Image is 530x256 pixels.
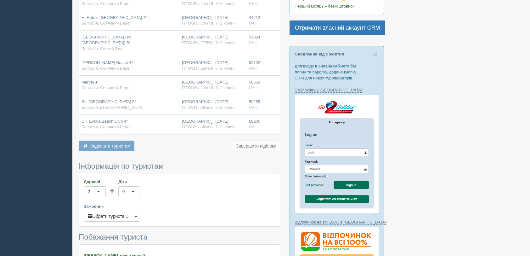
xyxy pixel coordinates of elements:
[88,189,90,195] div: 2
[182,105,215,110] span: ITTOUR / Alliance
[79,141,134,151] button: Надіслати туристам
[82,35,132,45] span: [GEOGRAPHIC_DATA] (ex. [GEOGRAPHIC_DATA]) 5*
[249,40,257,45] span: UAH
[215,60,244,72] div: [DATE]
[215,99,244,111] div: [DATE]
[82,80,99,84] span: Marvel 4*
[295,220,386,225] a: Відпочинок на всі 100% в [GEOGRAPHIC_DATA]
[82,105,143,110] span: Болгарія, [GEOGRAPHIC_DATA]
[295,52,344,56] a: Оновлення від 5 жовтня
[182,66,218,71] span: ITTOUR / Eline-tour
[249,21,257,26] span: UAH
[374,51,377,58] button: Close
[215,40,234,45] span: 7+2 ночей
[215,21,234,26] span: 7+2 ночей
[249,99,260,104] span: 59255
[290,20,385,35] a: Отримати власний аккаунт CRM
[249,60,260,65] span: 52102
[79,233,148,241] span: Побажання туриста
[182,15,210,26] div: [GEOGRAPHIC_DATA]
[82,85,131,90] span: Болгарія, Сонячний Берег
[182,99,210,111] div: [GEOGRAPHIC_DATA]
[215,125,234,129] span: 7+2 ночей
[215,85,234,90] span: 7+2 ночей
[82,1,131,6] span: Болгарія, Сонячний Берег
[84,179,106,185] label: Дорослі
[182,40,234,45] span: ITTOUR / [PERSON_NAME]
[295,219,379,225] p: :
[90,143,131,148] span: Надіслати туристам
[82,99,136,104] span: Sol [GEOGRAPHIC_DATA] 5*
[82,119,128,124] span: DIT Evrika Beach Club 4*
[182,125,215,129] span: ITTOUR / Alliance
[182,34,210,46] div: [GEOGRAPHIC_DATA]
[215,1,234,6] span: 7+2 ночей
[295,95,379,213] img: go2holiday-login-via-crm-for-travel-agents.png
[374,51,377,58] span: ×
[249,35,260,39] span: 51824
[84,211,132,222] button: Обрати туриста...
[249,80,260,84] span: 56559
[82,21,131,26] span: Болгарія, Сонячний Берег
[182,1,216,6] span: ITTOUR / Join UP!
[215,79,244,91] div: [DATE]
[249,85,257,90] span: UAH
[82,60,133,65] span: [PERSON_NAME] Beach 4*
[249,1,257,6] span: UAH
[122,189,125,195] div: 0
[249,125,257,129] span: UAH
[295,63,379,81] p: Для входу в онлайн кабінети без логіну та паролю, додано кнопку CRM для нових туроператорів.
[79,162,280,170] h3: Інформація по туристам
[295,88,362,93] a: Go2holiday у [GEOGRAPHIC_DATA]
[182,21,216,26] span: ITTOUR / Join UP!
[182,119,210,130] div: [GEOGRAPHIC_DATA]
[182,85,216,90] span: ITTOUR / Join UP!
[82,15,147,20] span: HI Hotels [GEOGRAPHIC_DATA] 4*
[215,34,244,46] div: [DATE]
[249,119,260,124] span: 68200
[232,141,280,151] button: Завершити підбірку
[182,79,210,91] div: [GEOGRAPHIC_DATA]
[249,15,260,20] span: 44212
[295,87,379,93] p: :
[295,3,379,9] p: Перший місяць – безкоштовно!
[249,66,257,71] span: UAH
[84,203,275,209] label: Замовник
[82,46,124,51] span: Болгарія, Святий Влас
[118,179,140,185] label: Діти
[215,15,244,26] div: [DATE]
[215,66,234,71] span: 7+2 ночей
[82,125,131,129] span: Болгарія, Сонячний Берег
[82,66,131,71] span: Болгарія, Сонячний Берег
[249,105,257,110] span: UAH
[215,119,244,130] div: [DATE]
[215,105,234,110] span: 7+2 ночей
[182,60,210,72] div: [GEOGRAPHIC_DATA]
